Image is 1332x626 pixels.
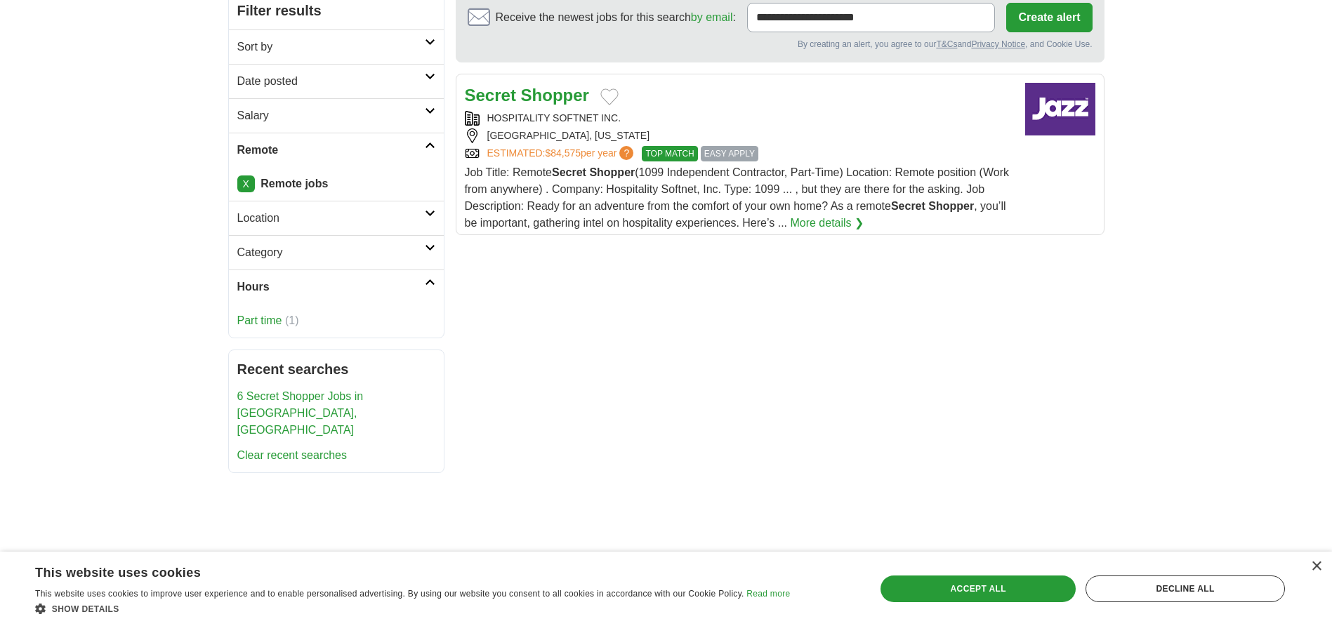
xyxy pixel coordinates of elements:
strong: Shopper [521,86,589,105]
div: HOSPITALITY SOFTNET INC. [465,111,1014,126]
h2: Date posted [237,73,425,90]
a: Remote [229,133,444,167]
a: ESTIMATED:$84,575per year? [487,146,637,161]
h2: Remote [237,142,425,159]
div: [GEOGRAPHIC_DATA], [US_STATE] [465,128,1014,143]
a: Location [229,201,444,235]
span: TOP MATCH [642,146,697,161]
button: Create alert [1006,3,1092,32]
h2: Category [237,244,425,261]
a: Read more, opens a new window [746,589,790,599]
div: Show details [35,601,790,615]
strong: Secret [891,200,925,212]
strong: Shopper [589,166,635,178]
strong: Secret [465,86,516,105]
a: by email [691,11,733,23]
img: Company logo [1025,83,1095,135]
div: Decline all [1086,575,1285,602]
a: T&Cs [936,39,957,49]
button: Add to favorite jobs [600,88,619,105]
span: ? [619,146,633,160]
a: Category [229,235,444,269]
a: More details ❯ [790,215,864,232]
h2: Recent searches [237,359,435,380]
div: Accept all [881,575,1076,602]
a: Clear recent searches [237,449,348,461]
a: Secret Shopper [465,86,589,105]
span: (1) [285,314,299,326]
div: By creating an alert, you agree to our and , and Cookie Use. [468,38,1093,51]
a: 6 Secret Shopper Jobs in [GEOGRAPHIC_DATA], [GEOGRAPHIC_DATA] [237,390,364,436]
strong: Secret [552,166,586,178]
span: $84,575 [545,147,581,159]
span: Job Title: Remote (1099 Independent Contractor, Part-Time) Location: Remote position (Work from a... [465,166,1009,229]
span: EASY APPLY [701,146,758,161]
div: Close [1311,561,1321,572]
a: Sort by [229,29,444,64]
a: Salary [229,98,444,133]
a: Privacy Notice [971,39,1025,49]
a: Hours [229,269,444,304]
strong: Shopper [928,200,974,212]
h2: Hours [237,279,425,295]
a: Date posted [229,64,444,98]
span: This website uses cookies to improve user experience and to enable personalised advertising. By u... [35,589,744,599]
span: Show details [52,604,119,614]
div: This website uses cookies [35,560,755,581]
h2: Salary [237,107,425,124]
a: X [237,175,255,192]
a: Part time [237,314,282,326]
strong: Remote jobs [261,178,328,189]
h2: Location [237,210,425,227]
h2: Sort by [237,39,425,55]
span: Receive the newest jobs for this search : [496,9,736,26]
